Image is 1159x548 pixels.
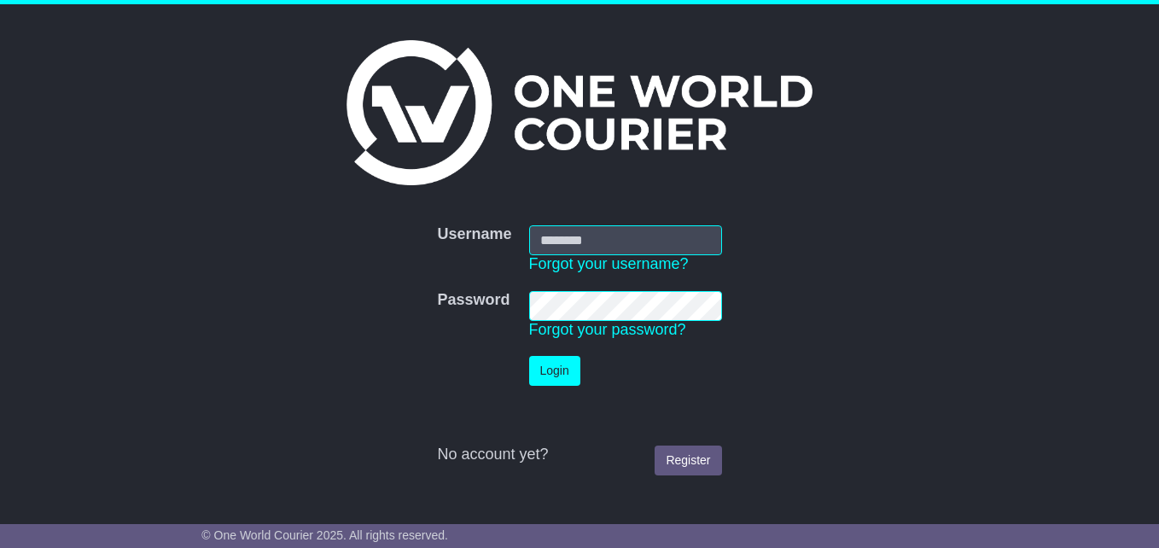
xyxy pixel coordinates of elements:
[529,255,689,272] a: Forgot your username?
[201,528,448,542] span: © One World Courier 2025. All rights reserved.
[655,446,721,475] a: Register
[437,446,721,464] div: No account yet?
[529,356,580,386] button: Login
[529,321,686,338] a: Forgot your password?
[437,225,511,244] label: Username
[437,291,510,310] label: Password
[347,40,812,185] img: One World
